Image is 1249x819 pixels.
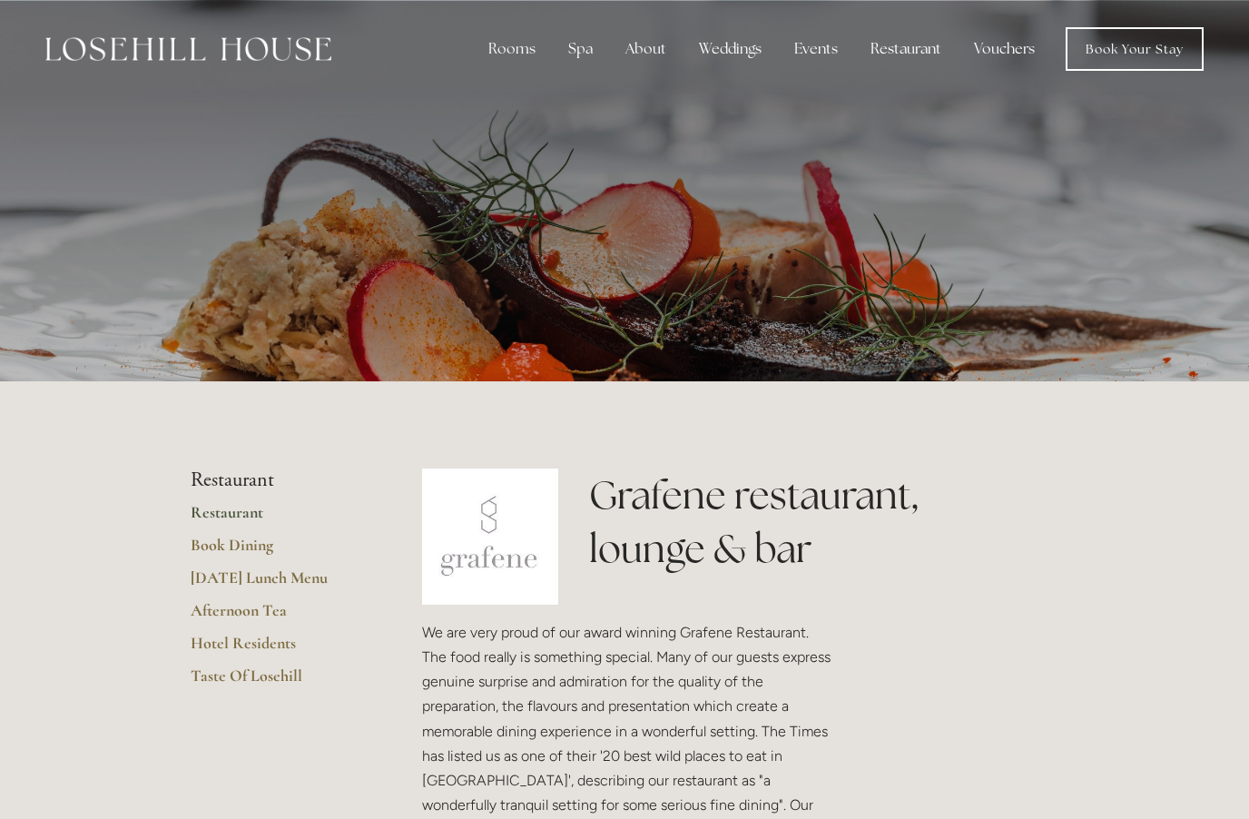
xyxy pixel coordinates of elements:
img: Losehill House [45,37,331,61]
div: Restaurant [856,31,956,67]
a: [DATE] Lunch Menu [191,567,364,600]
a: Book Your Stay [1066,27,1204,71]
div: Weddings [684,31,776,67]
a: Hotel Residents [191,633,364,666]
a: Vouchers [959,31,1049,67]
a: Restaurant [191,502,364,535]
img: grafene.jpg [422,469,558,605]
div: Rooms [474,31,550,67]
div: Spa [554,31,607,67]
div: Events [780,31,852,67]
a: Afternoon Tea [191,600,364,633]
li: Restaurant [191,469,364,492]
h1: Grafene restaurant, lounge & bar [589,469,1058,576]
a: Taste Of Losehill [191,666,364,698]
div: About [611,31,681,67]
a: Book Dining [191,535,364,567]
